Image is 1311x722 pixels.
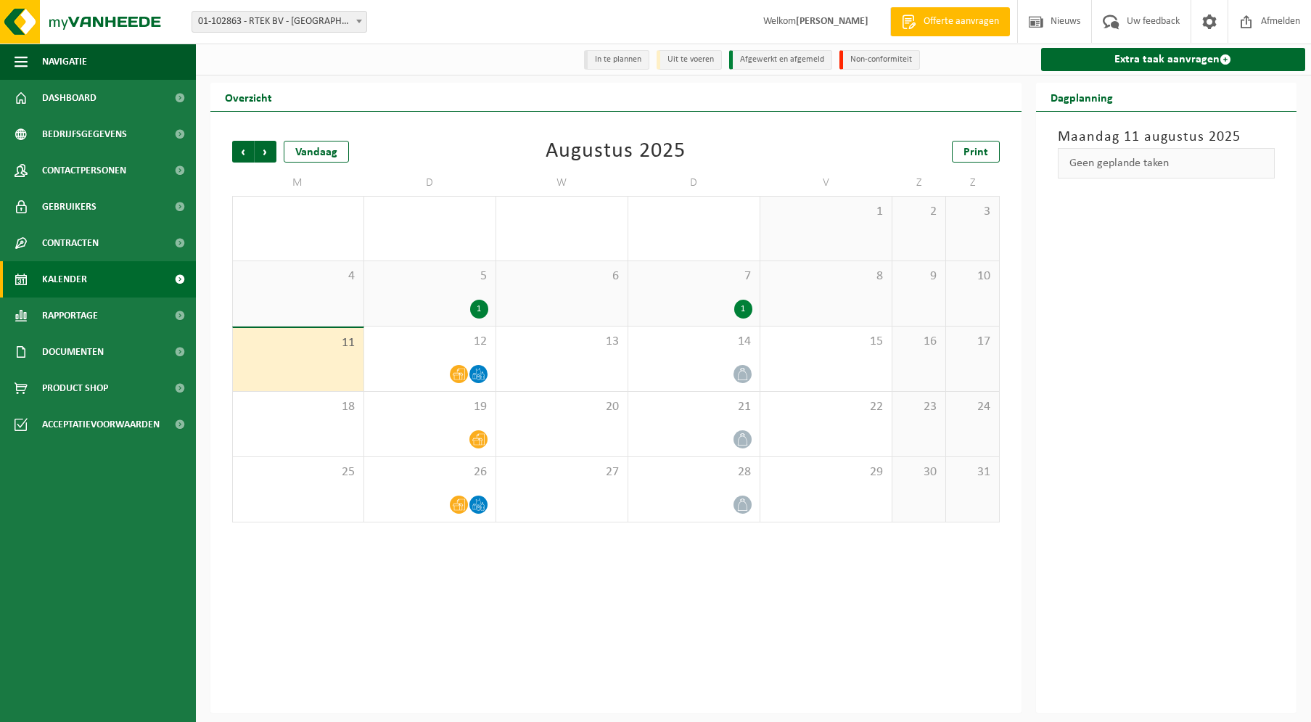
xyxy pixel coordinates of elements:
li: Non-conformiteit [839,50,920,70]
span: 3 [953,204,992,220]
span: 20 [504,399,620,415]
span: 28 [636,464,752,480]
span: 1 [768,204,884,220]
span: 30 [900,464,938,480]
h2: Dagplanning [1036,83,1127,111]
span: 31 [953,464,992,480]
a: Extra taak aanvragen [1041,48,1305,71]
span: 16 [900,334,938,350]
div: Augustus 2025 [546,141,686,163]
span: 10 [953,268,992,284]
a: Offerte aanvragen [890,7,1010,36]
span: 27 [504,464,620,480]
span: 01-102863 - RTEK BV - DESTELBERGEN [192,12,366,32]
span: 29 [768,464,884,480]
td: D [628,170,760,196]
span: 31 [636,204,752,220]
strong: [PERSON_NAME] [796,16,868,27]
span: Vorige [232,141,254,163]
span: 12 [371,334,488,350]
span: Dashboard [42,80,96,116]
div: Geen geplande taken [1058,148,1275,179]
span: Gebruikers [42,189,96,225]
span: Volgende [255,141,276,163]
td: M [232,170,364,196]
span: 23 [900,399,938,415]
td: Z [946,170,1000,196]
li: Afgewerkt en afgemeld [729,50,832,70]
span: Bedrijfsgegevens [42,116,127,152]
span: 21 [636,399,752,415]
span: 26 [371,464,488,480]
span: Contracten [42,225,99,261]
span: Contactpersonen [42,152,126,189]
span: 19 [371,399,488,415]
span: 6 [504,268,620,284]
td: D [364,170,496,196]
span: 29 [371,204,488,220]
span: 24 [953,399,992,415]
span: 30 [504,204,620,220]
div: 1 [734,300,752,319]
span: 7 [636,268,752,284]
td: Z [892,170,946,196]
span: Rapportage [42,298,98,334]
span: 5 [371,268,488,284]
span: 11 [240,335,356,351]
span: 01-102863 - RTEK BV - DESTELBERGEN [192,11,367,33]
div: Vandaag [284,141,349,163]
span: Kalender [42,261,87,298]
span: Product Shop [42,370,108,406]
span: Navigatie [42,44,87,80]
span: Documenten [42,334,104,370]
span: 8 [768,268,884,284]
a: Print [952,141,1000,163]
td: V [760,170,892,196]
span: 17 [953,334,992,350]
span: 15 [768,334,884,350]
span: 22 [768,399,884,415]
span: 18 [240,399,356,415]
span: 13 [504,334,620,350]
li: Uit te voeren [657,50,722,70]
span: 14 [636,334,752,350]
td: W [496,170,628,196]
span: Acceptatievoorwaarden [42,406,160,443]
div: 1 [470,300,488,319]
h3: Maandag 11 augustus 2025 [1058,126,1275,148]
h2: Overzicht [210,83,287,111]
span: 9 [900,268,938,284]
span: Offerte aanvragen [920,15,1003,29]
span: 25 [240,464,356,480]
span: 28 [240,204,356,220]
span: 2 [900,204,938,220]
span: Print [963,147,988,158]
li: In te plannen [584,50,649,70]
span: 4 [240,268,356,284]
